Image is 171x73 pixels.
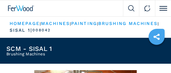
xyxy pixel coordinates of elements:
iframe: Chat [144,44,166,68]
button: Click to toggle menu [155,0,171,16]
a: machines [41,21,70,26]
h1: SCM - SISAL 1 [6,45,52,52]
h2: Brushing Machines [6,52,52,56]
span: | [40,21,41,26]
a: HOMEPAGE [10,21,40,26]
a: painting [71,21,97,26]
span: | [97,21,98,26]
img: Contact us [144,5,151,12]
a: brushing machines [98,21,158,26]
span: | [70,21,71,26]
img: Search [128,5,134,12]
img: Ferwood [8,5,34,11]
p: 008042 [32,28,51,33]
span: | [158,21,159,26]
a: sharethis [149,29,165,45]
p: sisal 1 | [10,27,32,34]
